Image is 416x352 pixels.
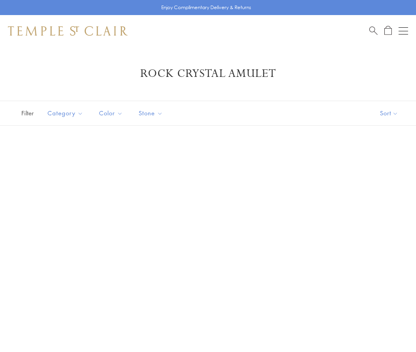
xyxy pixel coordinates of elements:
[95,108,129,118] span: Color
[399,26,408,36] button: Open navigation
[133,104,169,122] button: Stone
[20,67,396,81] h1: Rock Crystal Amulet
[384,26,392,36] a: Open Shopping Bag
[369,26,378,36] a: Search
[135,108,169,118] span: Stone
[44,108,89,118] span: Category
[42,104,89,122] button: Category
[362,101,416,125] button: Show sort by
[93,104,129,122] button: Color
[161,4,251,11] p: Enjoy Complimentary Delivery & Returns
[8,26,128,36] img: Temple St. Clair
